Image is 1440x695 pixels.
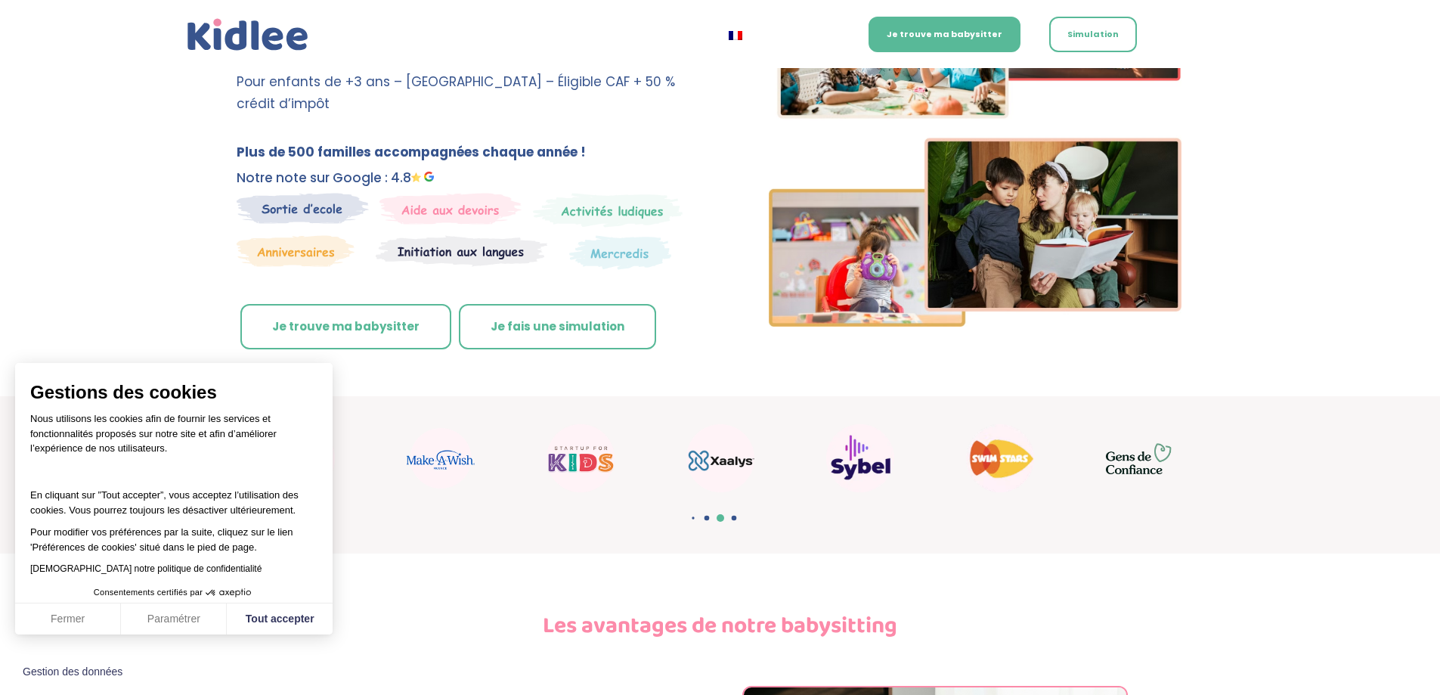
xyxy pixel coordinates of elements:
picture: Imgs-2 [769,313,1181,331]
button: Paramétrer [121,603,227,635]
a: Je trouve ma babysitter [240,304,451,349]
b: Les avantages de notre babysitting [543,608,897,644]
a: Kidlee Logo [184,15,312,55]
span: Go to slide 2 [704,516,709,521]
img: Français [729,31,742,40]
img: Swim stars [966,424,1034,492]
p: Pour modifier vos préférences par la suite, cliquez sur le lien 'Préférences de cookies' situé da... [30,525,317,554]
img: Atelier thematique [376,235,547,267]
span: Gestion des données [23,666,122,679]
img: logo_kidlee_bleu [184,15,312,55]
div: 16 / 22 [796,417,924,500]
a: [DEMOGRAPHIC_DATA] notre politique de confidentialité [30,563,262,574]
button: Consentements certifiés par [86,583,262,603]
span: Consentements certifiés par [94,588,203,597]
button: Tout accepter [227,603,333,635]
span: Gestions des cookies [30,381,317,404]
a: Simulation [1049,17,1137,52]
p: Nous utilisons les cookies afin de fournir les services et fonctionnalités proposés sur notre sit... [30,411,317,466]
img: Anniversaire [237,235,355,267]
span: Pour enfants de +3 ans – [GEOGRAPHIC_DATA] – Éligible CAF + 50 % crédit d’impôt [237,73,675,113]
svg: Axeptio [206,570,251,616]
img: Sortie decole [237,193,369,224]
img: Xaalys [686,424,754,492]
button: Fermer le widget sans consentement [14,656,132,688]
div: 14 / 22 [516,417,645,500]
img: Mercredi [533,193,683,228]
div: 15 / 22 [656,417,785,500]
img: GDC [1106,442,1174,474]
a: Je trouve ma babysitter [869,17,1020,52]
img: Sybel [826,424,894,492]
img: Make a wish [407,428,475,489]
div: 13 / 22 [376,420,505,496]
span: Go to slide 1 [692,517,694,519]
img: weekends [379,193,522,225]
img: Thematique [569,235,671,270]
button: Fermer [15,603,121,635]
div: 17 / 22 [936,417,1064,500]
img: startup for kids [547,424,615,492]
a: Je fais une simulation [459,304,656,349]
div: 18 / 22 [1076,424,1204,492]
b: Plus de 500 familles accompagnées chaque année ! [237,143,586,161]
p: Notre note sur Google : 4.8 [237,167,694,189]
p: En cliquant sur ”Tout accepter”, vous acceptez l’utilisation des cookies. Vous pourrez toujours l... [30,473,317,518]
span: Go to slide 4 [731,516,736,521]
span: Go to slide 3 [717,514,724,522]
